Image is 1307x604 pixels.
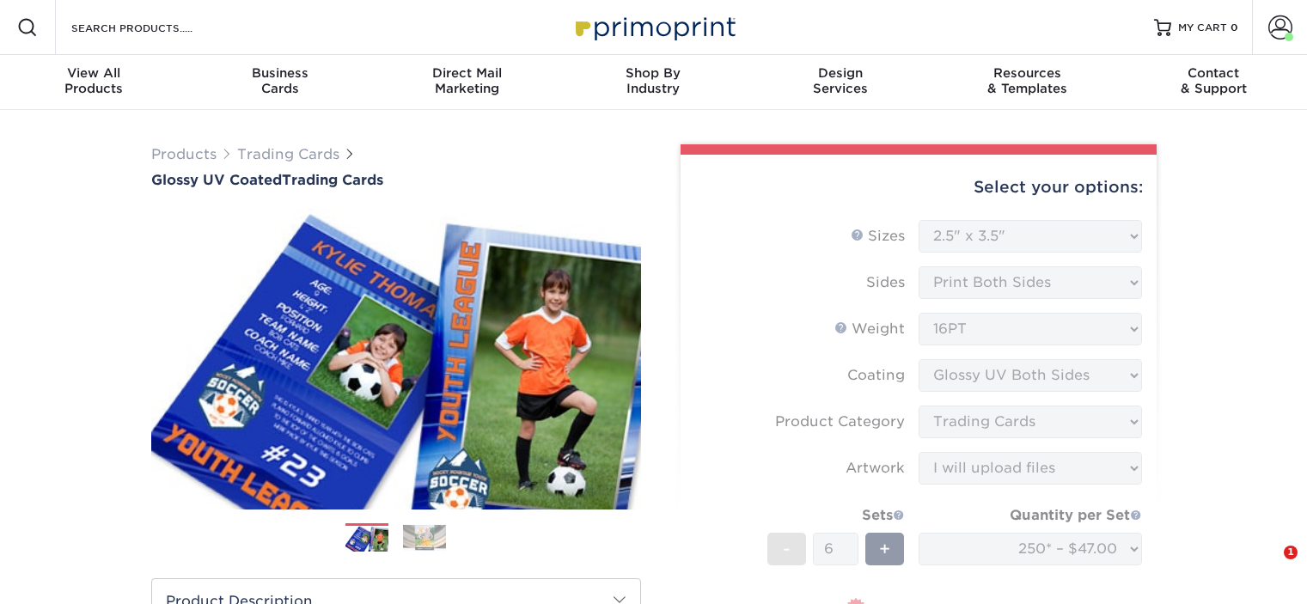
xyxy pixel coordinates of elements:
span: MY CART [1178,21,1227,35]
img: Primoprint [568,9,740,46]
input: SEARCH PRODUCTS..... [70,17,237,38]
a: Direct MailMarketing [374,55,560,110]
span: Direct Mail [374,65,560,81]
div: Marketing [374,65,560,96]
span: Resources [933,65,1120,81]
span: 0 [1231,21,1238,34]
a: DesignServices [747,55,933,110]
a: Glossy UV CoatedTrading Cards [151,172,641,188]
a: Contact& Support [1121,55,1307,110]
span: Contact [1121,65,1307,81]
a: Resources& Templates [933,55,1120,110]
div: Select your options: [694,155,1143,220]
span: Design [747,65,933,81]
span: Shop By [560,65,747,81]
div: & Templates [933,65,1120,96]
iframe: Intercom live chat [1249,546,1290,587]
div: Industry [560,65,747,96]
span: Business [186,65,373,81]
div: Cards [186,65,373,96]
a: Products [151,146,217,162]
a: BusinessCards [186,55,373,110]
div: & Support [1121,65,1307,96]
span: Glossy UV Coated [151,172,282,188]
img: Trading Cards 02 [403,525,446,551]
a: Shop ByIndustry [560,55,747,110]
a: Trading Cards [237,146,339,162]
div: Services [747,65,933,96]
span: 1 [1284,546,1298,559]
img: Glossy UV Coated 01 [151,190,641,528]
img: Trading Cards 01 [345,524,388,553]
h1: Trading Cards [151,172,641,188]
